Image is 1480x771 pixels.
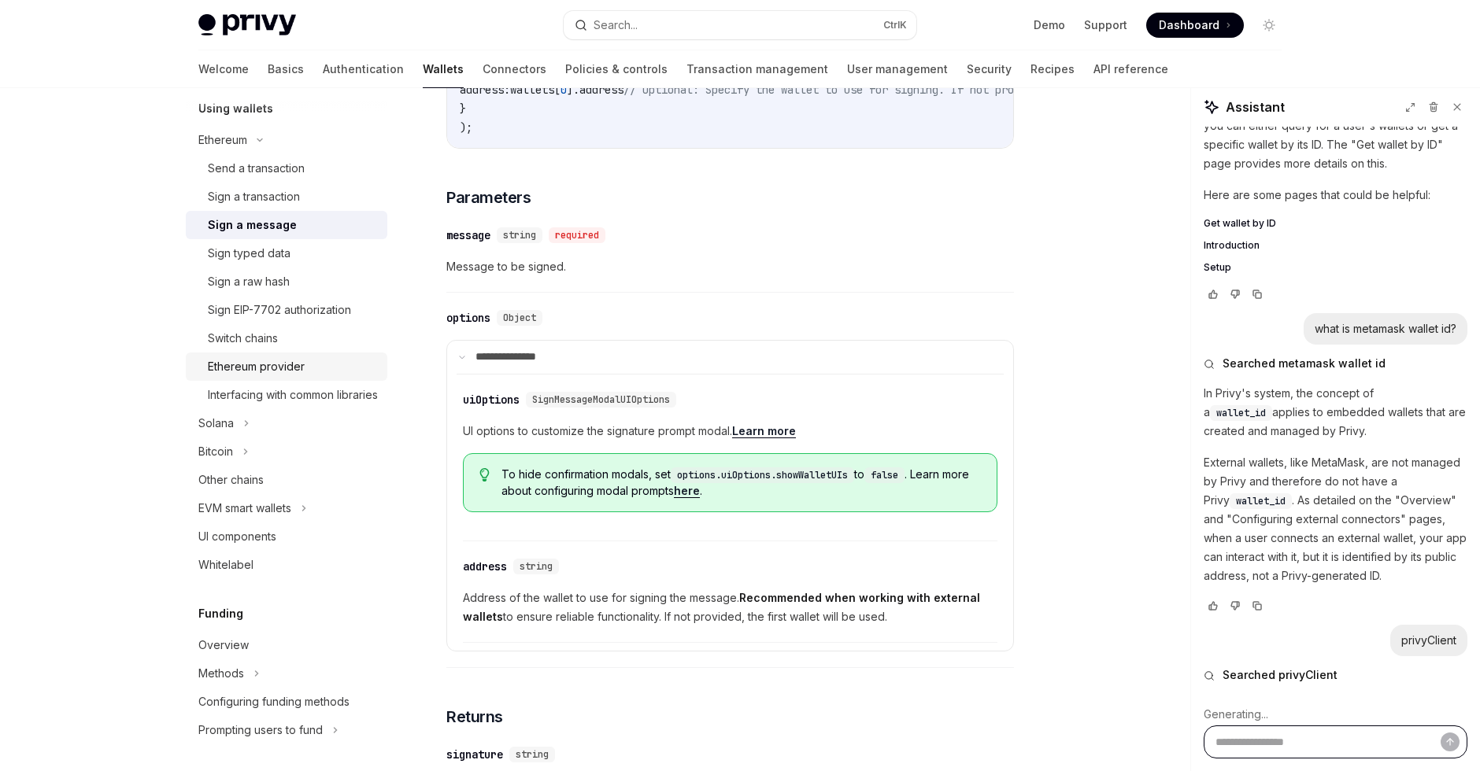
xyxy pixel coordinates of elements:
[460,120,472,135] span: );
[198,131,247,149] div: Ethereum
[463,392,520,408] div: uiOptions
[186,211,387,239] a: Sign a message
[1030,50,1075,88] a: Recipes
[1204,667,1467,683] button: Searched privyClient
[1204,217,1467,230] a: Get wallet by ID
[186,183,387,211] a: Sign a transaction
[446,706,503,728] span: Returns
[503,312,536,324] span: Object
[446,227,490,243] div: message
[1204,453,1467,585] p: External wallets, like MetaMask, are not managed by Privy and therefore do not have a Privy . As ...
[1223,667,1338,683] span: Searched privyClient
[186,551,387,579] a: Whitelabel
[579,83,623,97] span: address
[460,83,510,97] span: address:
[208,272,290,291] div: Sign a raw hash
[732,424,796,438] a: Learn more
[686,50,828,88] a: Transaction management
[446,310,490,326] div: options
[198,470,264,489] div: Other chains
[186,631,387,659] a: Overview
[186,239,387,267] a: Sign typed data
[208,244,290,263] div: Sign typed data
[446,186,531,208] span: Parameters
[674,484,700,498] a: here
[501,467,982,499] span: To hide confirmation modals, set to . Learn more about configuring modal prompts .
[623,83,1247,97] span: // Optional: Specify the wallet to use for signing. If not provided, the first wallet will be used.
[208,357,305,376] div: Ethereum provider
[1204,239,1260,252] span: Introduction
[186,154,387,183] a: Send a transaction
[463,588,997,626] span: Address of the wallet to use for signing the message. to ensure reliable functionality. If not pr...
[549,227,605,243] div: required
[323,50,404,88] a: Authentication
[198,604,243,623] h5: Funding
[463,422,997,441] span: UI options to customize the signature prompt modal.
[208,329,278,348] div: Switch chains
[208,187,300,206] div: Sign a transaction
[208,301,351,319] div: Sign EIP-7702 authorization
[883,19,907,31] span: Ctrl K
[198,50,249,88] a: Welcome
[198,14,296,36] img: light logo
[208,159,305,178] div: Send a transaction
[1236,495,1286,507] span: wallet_id
[1204,356,1467,371] button: Searched metamask wallet id
[1216,407,1266,419] span: wallet_id
[186,466,387,494] a: Other chains
[1204,186,1467,205] p: Here are some pages that could be helpful:
[520,560,553,573] span: string
[594,16,638,35] div: Search...
[1034,17,1065,33] a: Demo
[1093,50,1168,88] a: API reference
[186,267,387,296] a: Sign a raw hash
[1401,633,1456,648] div: privyClient
[1204,261,1467,274] a: Setup
[671,467,854,483] code: options.uiOptions.showWalletUIs
[1204,694,1467,735] div: Generating...
[479,468,490,482] svg: Tip
[423,50,464,88] a: Wallets
[186,381,387,409] a: Interfacing with common libraries
[186,324,387,352] a: Switch chains
[1204,261,1231,274] span: Setup
[198,555,253,574] div: Whitelabel
[198,692,350,711] div: Configuring funding methods
[198,527,276,546] div: UI components
[1441,732,1460,751] button: Send message
[1084,17,1127,33] a: Support
[198,721,323,740] div: Prompting users to fund
[503,229,536,242] span: string
[532,393,670,406] span: SignMessageModalUIOptions
[198,442,233,461] div: Bitcoin
[1159,17,1219,33] span: Dashboard
[483,50,546,88] a: Connectors
[1146,13,1244,38] a: Dashboard
[564,11,916,39] button: Search...CtrlK
[967,50,1012,88] a: Security
[198,499,291,518] div: EVM smart wallets
[565,50,668,88] a: Policies & controls
[1226,98,1285,116] span: Assistant
[208,385,378,404] div: Interfacing with common libraries
[561,83,567,97] span: 0
[463,559,507,574] div: address
[554,83,561,97] span: [
[208,216,297,234] div: Sign a message
[198,636,249,655] div: Overview
[510,83,554,97] span: wallets
[186,296,387,324] a: Sign EIP-7702 authorization
[186,522,387,551] a: UI components
[864,467,905,483] code: false
[463,591,980,623] strong: Recommended when working with external wallets
[198,664,244,683] div: Methods
[1256,13,1282,38] button: Toggle dark mode
[460,101,466,116] span: }
[446,257,1014,276] span: Message to be signed.
[186,688,387,716] a: Configuring funding methods
[1204,217,1276,230] span: Get wallet by ID
[1315,321,1456,337] div: what is metamask wallet id?
[186,352,387,381] a: Ethereum provider
[198,414,234,433] div: Solana
[1204,384,1467,441] p: In Privy's system, the concept of a applies to embedded wallets that are created and managed by P...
